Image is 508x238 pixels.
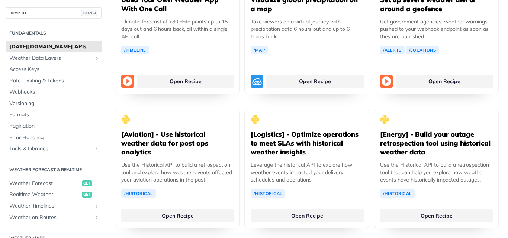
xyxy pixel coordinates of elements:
[121,18,234,40] p: Climatic forecast of >80 data points up to 15 days out and 6 hours back, all within a single API ...
[6,212,102,223] a: Weather on RoutesShow subpages for Weather on Routes
[121,189,156,198] a: /Historical
[82,192,92,198] span: get
[94,203,100,209] button: Show subpages for Weather Timelines
[6,41,102,52] a: [DATE][DOMAIN_NAME] APIs
[251,18,363,40] p: Take viewers on a virtual journey with precipitation data 6 hours out and up to 6 hours back.
[9,55,92,62] span: Weather Data Layers
[6,75,102,87] a: Rate Limiting & Tokens
[6,143,102,154] a: Tools & LibrariesShow subpages for Tools & Libraries
[9,134,100,141] span: Error Handling
[6,189,102,200] a: Realtime Weatherget
[9,100,100,107] span: Versioning
[121,161,234,183] p: Use the Historical API to build a retrospection tool and explore how weather events affected your...
[6,87,102,98] a: Webhooks
[9,214,92,221] span: Weather on Routes
[6,178,102,189] a: Weather Forecastget
[6,30,102,36] h2: Fundamentals
[9,123,100,130] span: Pagination
[6,166,102,173] h2: Weather Forecast & realtime
[6,200,102,212] a: Weather TimelinesShow subpages for Weather Timelines
[380,189,415,198] a: /Historical
[6,7,102,19] button: JUMP TOCTRL-/
[137,75,234,88] a: Open Recipe
[406,46,439,54] a: /Locations
[9,66,100,73] span: Access Keys
[251,130,363,157] h5: [Logistics] - Optimize operations to meet SLAs with historical weather insights
[380,161,492,183] p: Use the Historical API to build a retrospection tool that can help you explore how weather events...
[94,215,100,221] button: Show subpages for Weather on Routes
[6,98,102,109] a: Versioning
[121,209,234,222] a: Open Recipe
[6,64,102,75] a: Access Keys
[251,209,364,222] a: Open Recipe
[82,180,92,186] span: get
[380,46,405,54] a: /Alerts
[9,145,92,153] span: Tools & Libraries
[396,75,493,88] a: Open Recipe
[6,121,102,132] a: Pagination
[251,189,285,198] a: /Historical
[380,130,492,157] h5: [Energy] - Build your outage retrospection tool using historical weather data
[6,53,102,64] a: Weather Data LayersShow subpages for Weather Data Layers
[6,109,102,120] a: Formats
[251,161,363,183] p: Leverage the historical API to explore how weather events impacted your delivery schedules and op...
[9,180,80,187] span: Weather Forecast
[251,46,268,54] a: /Map
[9,43,100,50] span: [DATE][DOMAIN_NAME] APIs
[266,75,364,88] a: Open Recipe
[9,88,100,96] span: Webhooks
[121,46,149,54] a: /Timeline
[380,209,493,222] a: Open Recipe
[6,132,102,143] a: Error Handling
[9,77,100,85] span: Rate Limiting & Tokens
[121,130,234,157] h5: [Aviation] - Use historical weather data for post ops analytics
[380,18,492,40] p: Get government agencies' weather warnings pushed to your webhook endpoint as soon as they are pub...
[81,10,97,16] span: CTRL-/
[9,111,100,118] span: Formats
[9,202,92,210] span: Weather Timelines
[94,146,100,152] button: Show subpages for Tools & Libraries
[94,55,100,61] button: Show subpages for Weather Data Layers
[9,191,80,198] span: Realtime Weather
